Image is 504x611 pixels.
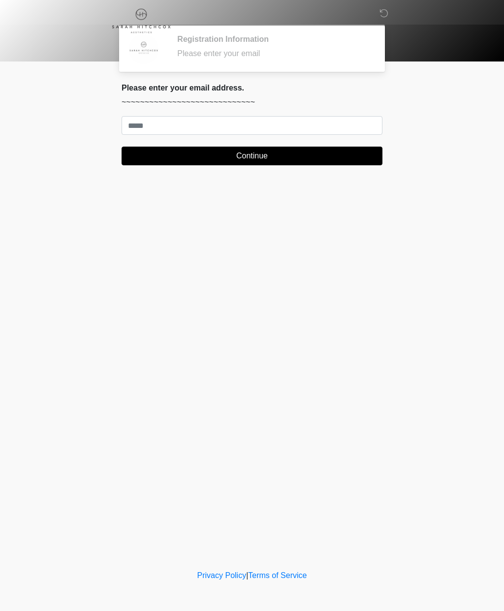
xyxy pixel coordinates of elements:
p: ~~~~~~~~~~~~~~~~~~~~~~~~~~~~~ [122,96,382,108]
div: Please enter your email [177,48,368,60]
img: Sarah Hitchcox Aesthetics Logo [112,7,171,33]
a: Terms of Service [248,571,307,580]
a: | [246,571,248,580]
a: Privacy Policy [197,571,247,580]
button: Continue [122,147,382,165]
img: Agent Avatar [129,34,158,64]
h2: Please enter your email address. [122,83,382,92]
